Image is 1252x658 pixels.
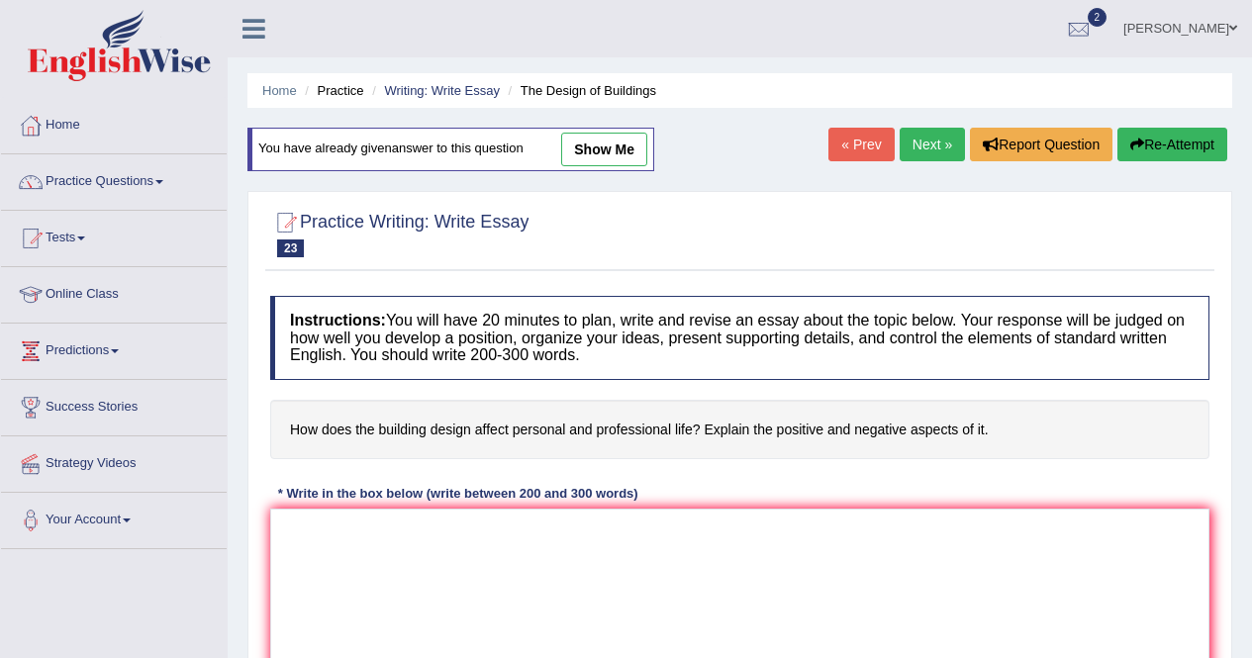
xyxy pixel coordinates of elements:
button: Report Question [970,128,1112,161]
a: Practice Questions [1,154,227,204]
a: Strategy Videos [1,436,227,486]
button: Re-Attempt [1117,128,1227,161]
li: Practice [300,81,363,100]
li: The Design of Buildings [504,81,657,100]
span: 2 [1088,8,1108,27]
h4: How does the building design affect personal and professional life? Explain the positive and nega... [270,400,1209,460]
h2: Practice Writing: Write Essay [270,208,529,257]
a: Writing: Write Essay [384,83,500,98]
a: show me [561,133,647,166]
a: Your Account [1,493,227,542]
div: You have already given answer to this question [247,128,654,171]
a: Success Stories [1,380,227,429]
a: Next » [900,128,965,161]
a: Home [1,98,227,147]
a: Home [262,83,297,98]
a: Predictions [1,324,227,373]
b: Instructions: [290,312,386,329]
span: 23 [277,239,304,257]
a: Online Class [1,267,227,317]
div: * Write in the box below (write between 200 and 300 words) [270,484,645,503]
a: Tests [1,211,227,260]
h4: You will have 20 minutes to plan, write and revise an essay about the topic below. Your response ... [270,296,1209,380]
a: « Prev [828,128,894,161]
